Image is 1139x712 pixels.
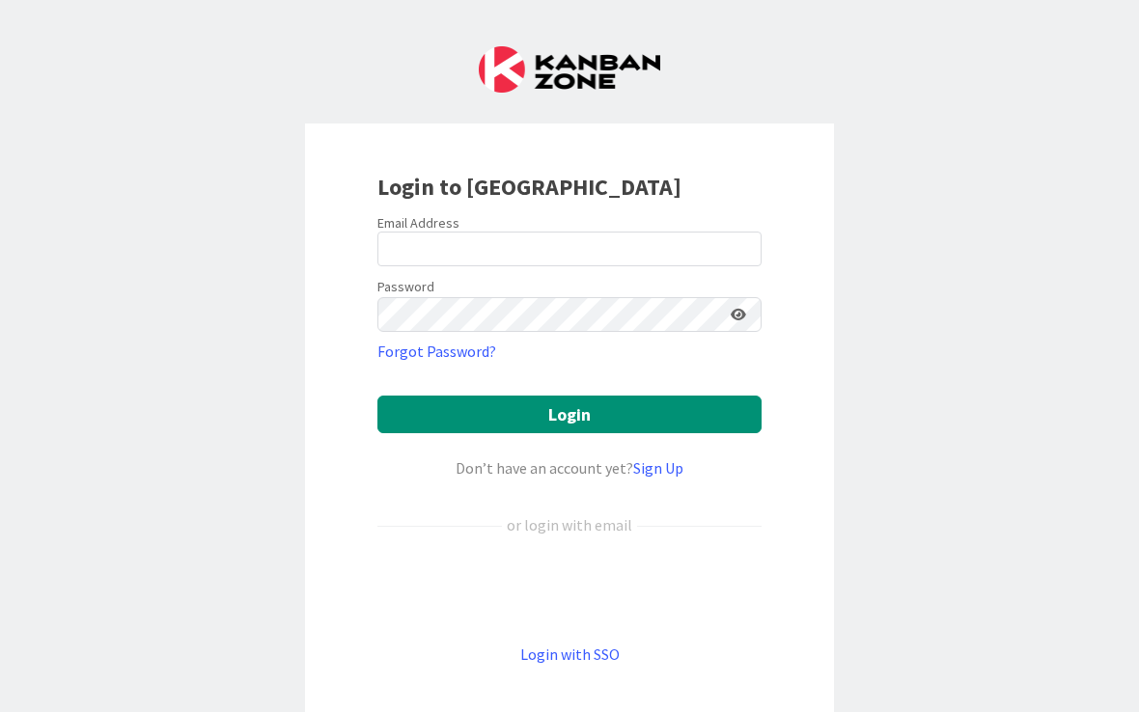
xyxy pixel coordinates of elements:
b: Login to [GEOGRAPHIC_DATA] [377,172,681,202]
iframe: Sign in with Google Button [368,568,771,611]
div: Don’t have an account yet? [377,456,762,479]
a: Login with SSO [520,644,620,664]
a: Sign Up [633,458,683,478]
div: Sign in with Google. Opens in new tab [377,568,762,611]
div: or login with email [502,513,637,536]
a: Forgot Password? [377,340,496,363]
label: Email Address [377,214,459,232]
img: Kanban Zone [479,46,660,93]
label: Password [377,277,434,297]
button: Login [377,396,762,433]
